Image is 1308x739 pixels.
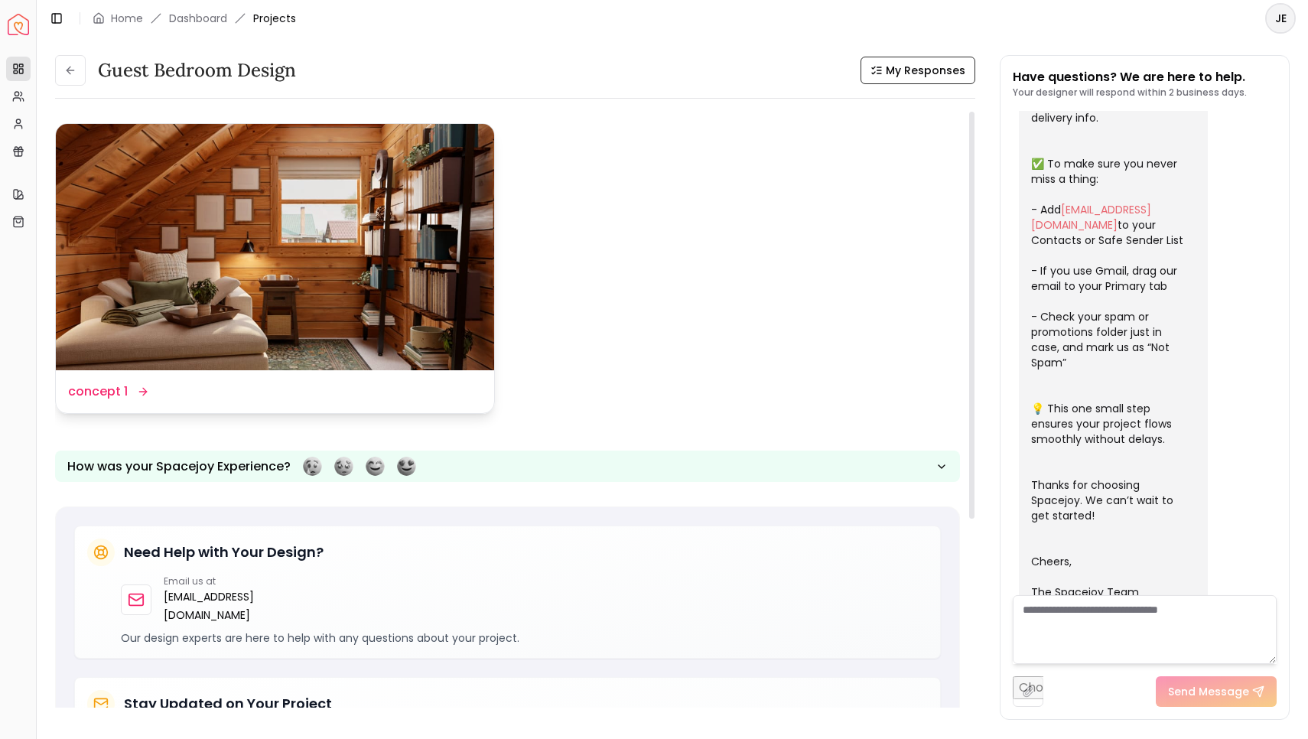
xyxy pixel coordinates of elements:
p: How was your Spacejoy Experience? [67,457,291,476]
a: [EMAIL_ADDRESS][DOMAIN_NAME] [164,588,304,624]
h3: Guest Bedroom design [98,58,296,83]
img: concept 1 [56,124,494,370]
a: Spacejoy [8,14,29,35]
span: Projects [253,11,296,26]
a: Dashboard [169,11,227,26]
p: Our design experts are here to help with any questions about your project. [121,630,928,646]
nav: breadcrumb [93,11,296,26]
p: Email us at [164,575,304,588]
a: Home [111,11,143,26]
span: My Responses [886,63,965,78]
button: My Responses [861,57,975,84]
dd: concept 1 [68,383,128,401]
p: Have questions? We are here to help. [1013,68,1247,86]
h5: Need Help with Your Design? [124,542,324,563]
a: [EMAIL_ADDRESS][DOMAIN_NAME] [1031,202,1151,233]
button: JE [1265,3,1296,34]
img: Spacejoy Logo [8,14,29,35]
a: concept 1concept 1 [55,123,495,414]
button: How was your Spacejoy Experience?Feeling terribleFeeling badFeeling goodFeeling awesome [55,451,960,482]
span: JE [1267,5,1294,32]
p: Your designer will respond within 2 business days. [1013,86,1247,99]
h5: Stay Updated on Your Project [124,693,332,715]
